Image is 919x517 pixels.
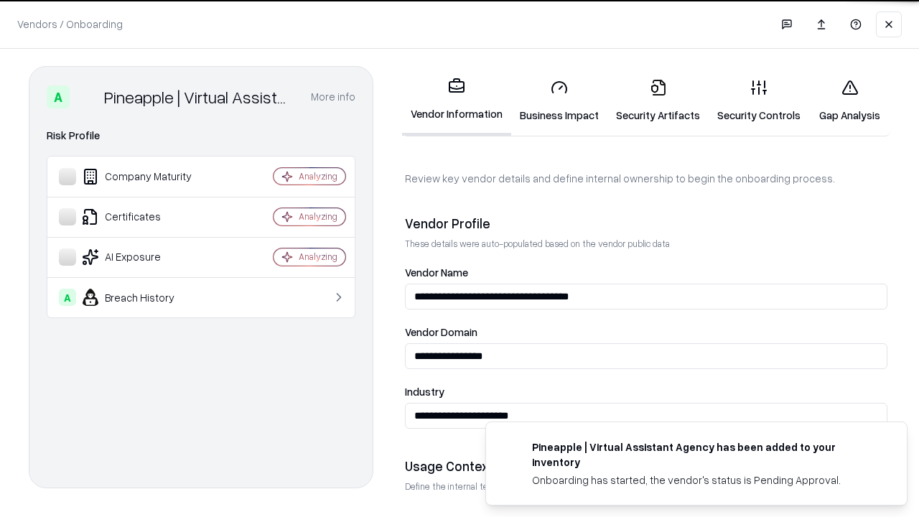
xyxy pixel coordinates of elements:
[299,251,337,263] div: Analyzing
[17,17,123,32] p: Vendors / Onboarding
[47,127,355,144] div: Risk Profile
[59,248,230,266] div: AI Exposure
[809,67,890,134] a: Gap Analysis
[503,439,521,457] img: trypineapple.com
[59,208,230,225] div: Certificates
[532,472,872,488] div: Onboarding has started, the vendor's status is Pending Approval.
[511,67,607,134] a: Business Impact
[311,84,355,110] button: More info
[405,386,887,397] label: Industry
[59,289,230,306] div: Breach History
[405,171,887,186] p: Review key vendor details and define internal ownership to begin the onboarding process.
[59,168,230,185] div: Company Maturity
[402,66,511,136] a: Vendor Information
[59,289,76,306] div: A
[532,439,872,470] div: Pineapple | Virtual Assistant Agency has been added to your inventory
[709,67,809,134] a: Security Controls
[405,215,887,232] div: Vendor Profile
[299,210,337,223] div: Analyzing
[405,267,887,278] label: Vendor Name
[75,85,98,108] img: Pineapple | Virtual Assistant Agency
[405,480,887,493] p: Define the internal team and reason for using this vendor. This helps assess business relevance a...
[607,67,709,134] a: Security Artifacts
[104,85,294,108] div: Pineapple | Virtual Assistant Agency
[47,85,70,108] div: A
[405,327,887,337] label: Vendor Domain
[299,170,337,182] div: Analyzing
[405,238,887,250] p: These details were auto-populated based on the vendor public data
[405,457,887,475] div: Usage Context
